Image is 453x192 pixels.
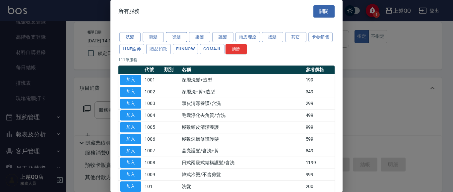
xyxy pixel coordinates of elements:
button: 加入 [120,75,141,85]
button: 洗髮 [119,32,141,42]
td: 999 [304,169,335,181]
td: 999 [304,121,335,133]
button: 卡券銷售 [308,32,333,42]
button: 加入 [120,122,141,132]
button: GOMAJL [200,44,225,54]
button: 加入 [120,87,141,97]
td: 1199 [304,157,335,169]
td: 1004 [143,110,162,121]
button: 加入 [120,169,141,180]
td: 299 [304,98,335,110]
button: 剪髮 [143,32,164,42]
button: 護髮 [212,32,233,42]
button: 加入 [120,99,141,109]
td: 1005 [143,121,162,133]
button: 其它 [285,32,306,42]
button: 加入 [120,146,141,156]
button: 加入 [120,181,141,192]
th: 代號 [143,66,162,74]
td: 1009 [143,169,162,181]
button: 接髮 [262,32,283,42]
td: 1007 [143,145,162,157]
td: 毛囊淨化去角質/含洗 [180,110,304,121]
th: 參考價格 [304,66,335,74]
p: 111 筆服務 [118,57,335,63]
button: 清除 [226,44,247,54]
th: 名稱 [180,66,304,74]
button: 加入 [120,110,141,120]
td: 韓式冷燙/不含剪髮 [180,169,304,181]
td: 849 [304,145,335,157]
td: 日式兩段式結構護髮/含洗 [180,157,304,169]
td: 349 [304,86,335,98]
td: 499 [304,110,335,121]
td: 1003 [143,98,162,110]
button: 染髮 [189,32,210,42]
button: FUNNOW [173,44,198,54]
button: 燙髮 [166,32,187,42]
td: 深層洗+剪+造型 [180,86,304,98]
td: 深層洗髮+造型 [180,74,304,86]
td: 1008 [143,157,162,169]
td: 199 [304,74,335,86]
button: 頭皮理療 [235,32,260,42]
td: 1001 [143,74,162,86]
button: 加入 [120,134,141,144]
td: 極致頭皮清潔養護 [180,121,304,133]
th: 類別 [162,66,180,74]
button: 加入 [120,158,141,168]
button: 關閉 [313,5,335,18]
td: 1002 [143,86,162,98]
td: 頭皮清潔養護/含洗 [180,98,304,110]
td: 極致深層修護護髮 [180,133,304,145]
span: 所有服務 [118,8,140,15]
td: 599 [304,133,335,145]
button: LINE酷券 [119,44,144,54]
td: 1006 [143,133,162,145]
button: 贈品扣款 [146,44,171,54]
td: 晶亮護髮/含洗+剪 [180,145,304,157]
